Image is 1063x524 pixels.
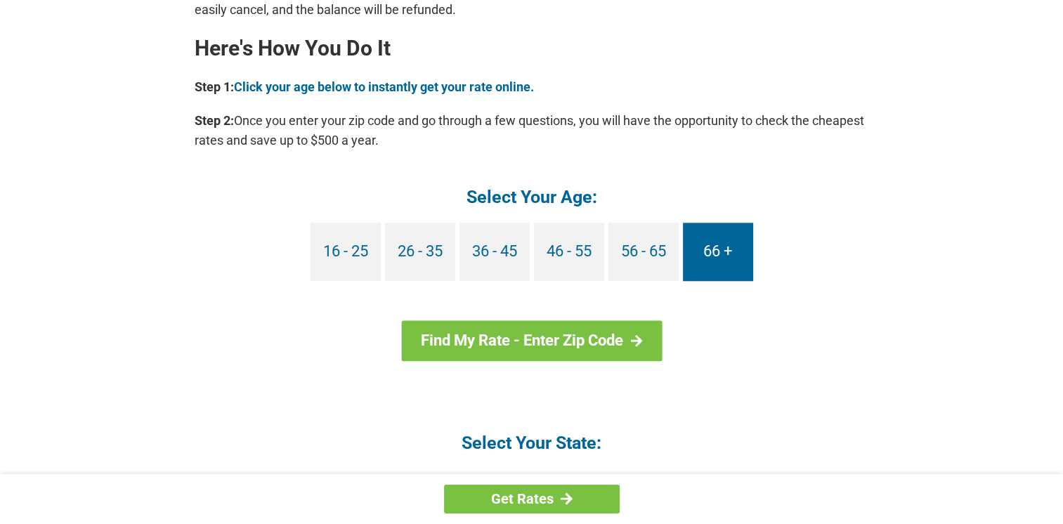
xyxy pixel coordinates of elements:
[608,223,679,281] a: 56 - 65
[234,79,534,94] a: Click your age below to instantly get your rate online.
[311,223,381,281] a: 16 - 25
[195,185,869,209] h4: Select Your Age:
[195,113,234,128] b: Step 2:
[459,223,530,281] a: 36 - 45
[195,79,234,94] b: Step 1:
[385,223,455,281] a: 26 - 35
[195,37,869,60] h2: Here's How You Do It
[683,223,753,281] a: 66 +
[401,320,662,361] a: Find My Rate - Enter Zip Code
[444,485,620,513] a: Get Rates
[195,111,869,150] p: Once you enter your zip code and go through a few questions, you will have the opportunity to che...
[534,223,604,281] a: 46 - 55
[195,431,869,454] h4: Select Your State:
